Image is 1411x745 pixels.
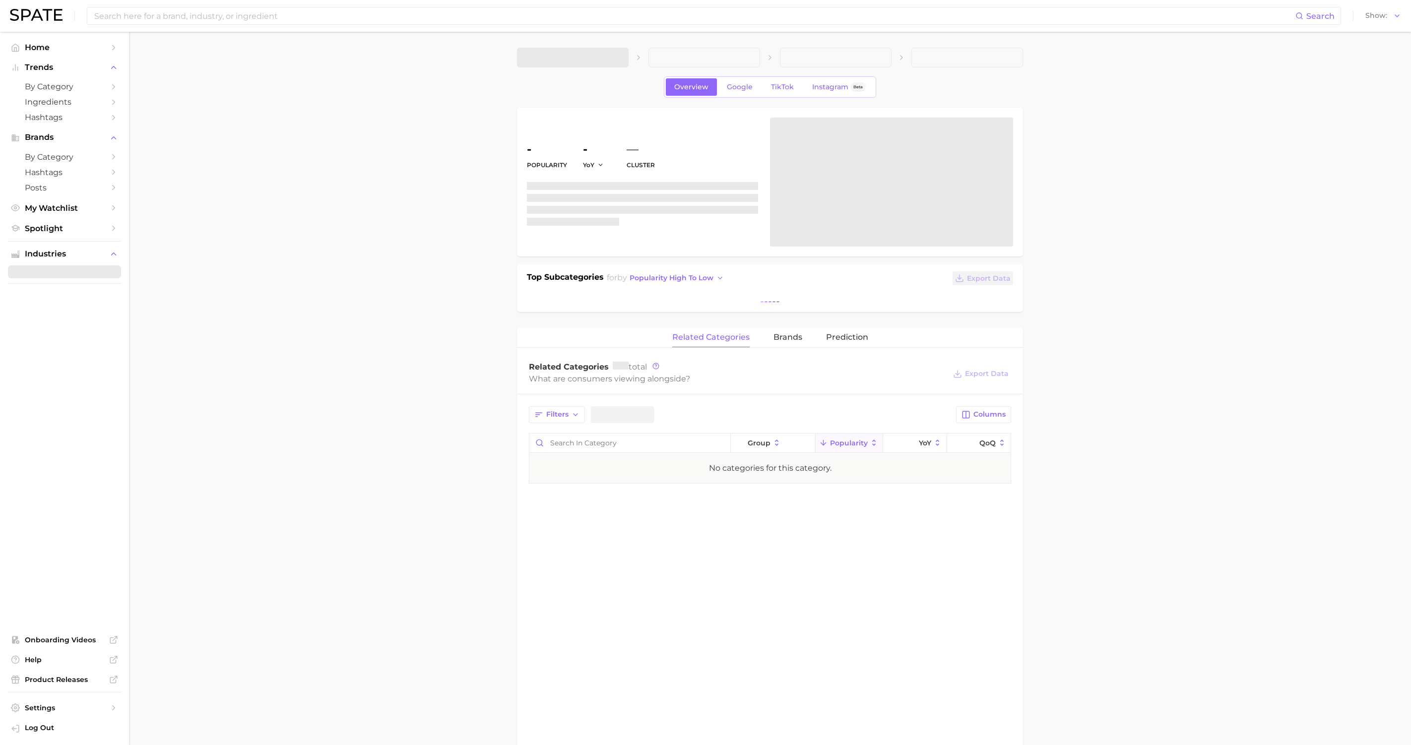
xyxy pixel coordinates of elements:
[674,83,708,91] span: Overview
[529,362,609,372] span: Related Categories
[8,60,121,75] button: Trends
[527,159,567,171] dt: Popularity
[25,97,104,107] span: Ingredients
[965,370,1009,378] span: Export Data
[967,274,1011,283] span: Export Data
[546,410,569,419] span: Filters
[773,333,802,342] span: brands
[527,143,567,155] dd: -
[951,367,1011,381] button: Export Data
[8,180,121,195] a: Posts
[25,82,104,91] span: by Category
[25,43,104,52] span: Home
[8,700,121,715] a: Settings
[8,247,121,261] button: Industries
[25,224,104,233] span: Spotlight
[25,133,104,142] span: Brands
[613,362,647,372] span: total
[812,83,848,91] span: Instagram
[727,83,753,91] span: Google
[25,703,104,712] span: Settings
[8,672,121,687] a: Product Releases
[25,113,104,122] span: Hashtags
[607,273,727,282] span: for by
[93,7,1295,24] input: Search here for a brand, industry, or ingredient
[748,439,770,447] span: group
[771,83,794,91] span: TikTok
[8,165,121,180] a: Hashtags
[816,434,883,453] button: Popularity
[1365,13,1387,18] span: Show
[731,434,815,453] button: group
[8,94,121,110] a: Ingredients
[8,110,121,125] a: Hashtags
[8,79,121,94] a: by Category
[627,143,639,155] span: —
[8,652,121,667] a: Help
[1306,11,1335,21] span: Search
[947,434,1011,453] button: QoQ
[529,406,585,423] button: Filters
[529,434,730,452] input: Search in category
[10,9,63,21] img: SPATE
[25,249,104,258] span: Industries
[1363,9,1404,22] button: Show
[973,410,1006,419] span: Columns
[672,333,750,342] span: related categories
[8,149,121,165] a: by Category
[25,63,104,72] span: Trends
[8,221,121,236] a: Spotlight
[583,143,611,155] dd: -
[666,78,717,96] a: Overview
[718,78,761,96] a: Google
[804,78,874,96] a: InstagramBeta
[25,723,113,732] span: Log Out
[529,372,946,385] div: What are consumers viewing alongside ?
[25,203,104,213] span: My Watchlist
[630,274,713,282] span: popularity high to low
[709,462,832,474] div: No categories for this category.
[627,271,727,285] button: popularity high to low
[25,152,104,162] span: by Category
[8,720,121,737] a: Log out. Currently logged in with e-mail mathilde@spate.nyc.
[826,333,868,342] span: Prediction
[953,271,1013,285] button: Export Data
[956,406,1011,423] button: Columns
[8,632,121,647] a: Onboarding Videos
[763,78,802,96] a: TikTok
[527,271,604,286] h1: Top Subcategories
[25,635,104,644] span: Onboarding Videos
[627,159,655,171] dt: cluster
[8,40,121,55] a: Home
[583,161,594,169] span: YoY
[8,130,121,145] button: Brands
[830,439,868,447] span: Popularity
[583,161,604,169] button: YoY
[883,434,947,453] button: YoY
[979,439,996,447] span: QoQ
[919,439,931,447] span: YoY
[25,183,104,192] span: Posts
[25,655,104,664] span: Help
[25,675,104,684] span: Product Releases
[853,83,863,91] span: Beta
[25,168,104,177] span: Hashtags
[8,200,121,216] a: My Watchlist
